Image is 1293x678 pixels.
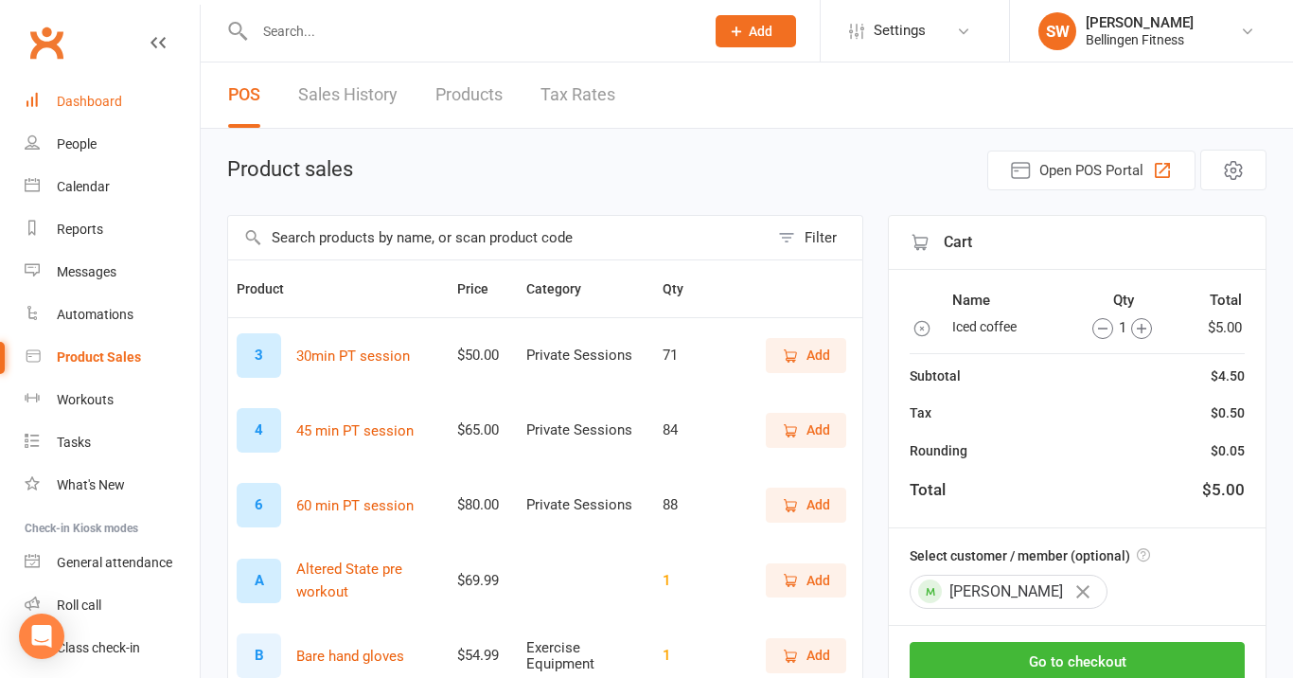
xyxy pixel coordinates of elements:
button: Category [526,277,602,300]
div: Exercise Equipment [526,640,646,671]
input: Search... [249,18,691,45]
input: Search products by name, or scan product code [228,216,769,259]
div: 1 [1064,316,1179,339]
span: Qty [663,281,704,296]
span: Add [806,345,830,366]
div: General attendance [57,555,172,570]
button: Price [457,277,509,300]
div: Automations [57,307,133,322]
div: $69.99 [457,573,509,589]
div: 1 [663,573,723,589]
div: Product Sales [57,349,141,365]
th: Qty [1063,288,1183,312]
div: Filter [805,226,837,249]
div: Private Sessions [526,422,646,438]
div: 6 [237,483,281,527]
div: Tax [910,402,931,423]
div: Class check-in [57,640,140,655]
span: Add [806,494,830,515]
label: Select customer / member (optional) [910,545,1150,566]
a: Dashboard [25,80,200,123]
button: Add [766,413,846,447]
a: Messages [25,251,200,294]
div: Workouts [57,392,114,407]
button: Bare hand gloves [296,645,404,668]
a: Clubworx [23,19,70,66]
span: Category [526,281,602,296]
td: $5.00 [1185,314,1243,340]
a: Reports [25,208,200,251]
div: 1 [663,648,723,664]
a: Tasks [25,421,200,464]
button: Add [766,488,846,522]
button: Add [716,15,796,47]
button: Add [766,563,846,598]
a: General attendance kiosk mode [25,542,200,584]
div: [PERSON_NAME] [1086,14,1194,31]
div: $5.00 [1202,477,1245,503]
button: Add [766,338,846,372]
button: Filter [769,216,862,259]
span: Add [749,24,772,39]
div: 4 [237,408,281,453]
a: POS [228,62,260,128]
div: Roll call [57,598,101,613]
th: Name [951,288,1061,312]
div: Private Sessions [526,348,646,364]
a: People [25,123,200,166]
a: Workouts [25,379,200,421]
div: Private Sessions [526,497,646,513]
button: 60 min PT session [296,494,414,517]
a: Sales History [298,62,398,128]
div: Total [910,477,946,503]
div: Reports [57,222,103,237]
a: Roll call [25,584,200,627]
span: Add [806,645,830,666]
div: A [237,559,281,603]
td: Iced coffee [951,314,1061,340]
div: 3 [237,333,281,378]
button: Open POS Portal [987,151,1196,190]
span: Open POS Portal [1039,159,1143,182]
a: Calendar [25,166,200,208]
div: $50.00 [457,348,509,364]
div: Open Intercom Messenger [19,614,64,659]
div: Subtotal [910,366,961,386]
button: Altered State pre workout [296,558,440,603]
a: Product Sales [25,336,200,379]
button: 30min PT session [296,345,410,367]
div: 88 [663,497,723,513]
div: SW [1038,12,1076,50]
div: 71 [663,348,723,364]
span: Product [237,281,305,296]
a: Class kiosk mode [25,627,200,669]
span: Add [806,419,830,440]
h1: Product sales [227,158,353,181]
span: Add [806,570,830,591]
div: What's New [57,477,125,492]
div: [PERSON_NAME] [910,575,1107,609]
a: What's New [25,464,200,507]
a: Automations [25,294,200,336]
a: Tax Rates [540,62,615,128]
div: Dashboard [57,94,122,109]
div: B [237,633,281,678]
div: $0.05 [1211,440,1245,461]
th: Total [1185,288,1243,312]
div: $80.00 [457,497,509,513]
div: Bellingen Fitness [1086,31,1194,48]
div: Rounding [910,440,967,461]
div: Messages [57,264,116,279]
button: Qty [663,277,704,300]
div: Calendar [57,179,110,194]
span: Settings [874,9,926,52]
span: Price [457,281,509,296]
div: Cart [889,216,1266,270]
a: Products [435,62,503,128]
div: $65.00 [457,422,509,438]
div: Tasks [57,435,91,450]
div: 84 [663,422,723,438]
div: People [57,136,97,152]
div: $4.50 [1211,366,1245,386]
button: Add [766,638,846,672]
